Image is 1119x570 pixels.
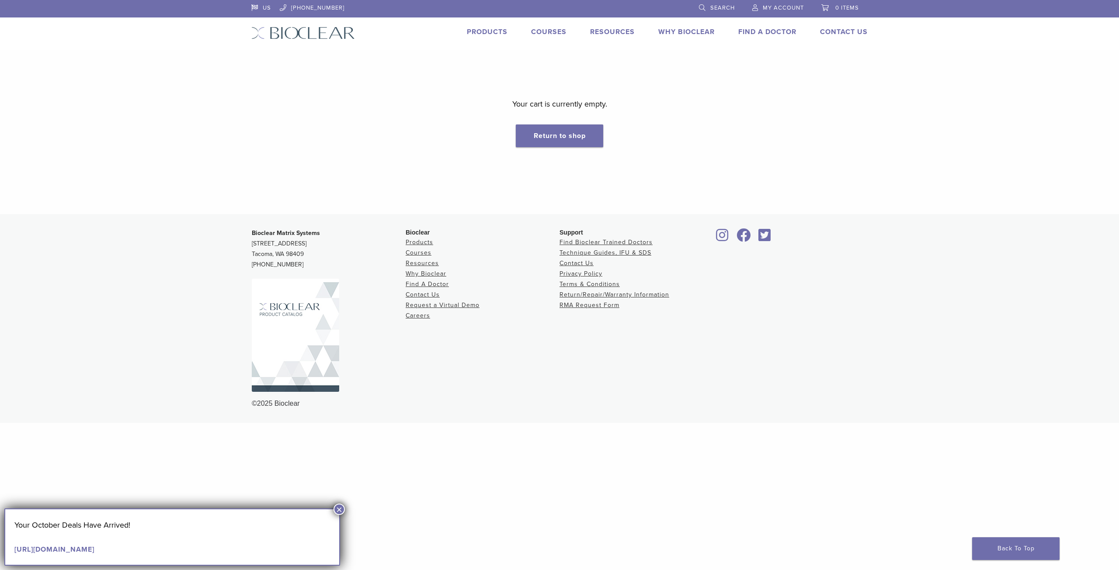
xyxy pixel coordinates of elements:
a: Resources [590,28,635,36]
span: 0 items [835,4,859,11]
a: Products [406,238,433,246]
a: Back To Top [972,537,1060,560]
p: Your October Deals Have Arrived! [14,518,330,532]
a: Why Bioclear [658,28,715,36]
span: Bioclear [406,229,430,236]
div: ©2025 Bioclear [252,398,867,409]
p: [STREET_ADDRESS] Tacoma, WA 98409 [PHONE_NUMBER] [252,228,406,270]
a: Find Bioclear Trained Doctors [559,238,653,246]
span: Support [559,229,583,236]
p: Your cart is currently empty. [512,97,607,111]
a: Products [467,28,507,36]
a: Contact Us [820,28,868,36]
img: Bioclear [252,279,339,392]
span: Search [710,4,735,11]
a: Request a Virtual Demo [406,301,480,309]
a: Privacy Policy [559,270,602,277]
a: Careers [406,312,430,319]
a: Find A Doctor [406,280,449,288]
a: Why Bioclear [406,270,446,277]
button: Close [334,504,345,515]
a: Terms & Conditions [559,280,620,288]
a: Resources [406,259,439,267]
a: Bioclear [733,234,754,242]
img: Bioclear [251,27,355,39]
span: My Account [763,4,804,11]
a: Bioclear [755,234,774,242]
a: Contact Us [406,291,440,298]
a: RMA Request Form [559,301,619,309]
a: Bioclear [713,234,732,242]
a: Return/Repair/Warranty Information [559,291,669,298]
a: Return to shop [516,124,603,147]
a: Courses [531,28,566,36]
strong: Bioclear Matrix Systems [252,229,320,237]
a: Find A Doctor [738,28,796,36]
a: Technique Guides, IFU & SDS [559,249,651,256]
a: Contact Us [559,259,594,267]
a: Courses [406,249,431,256]
a: [URL][DOMAIN_NAME] [14,545,94,554]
